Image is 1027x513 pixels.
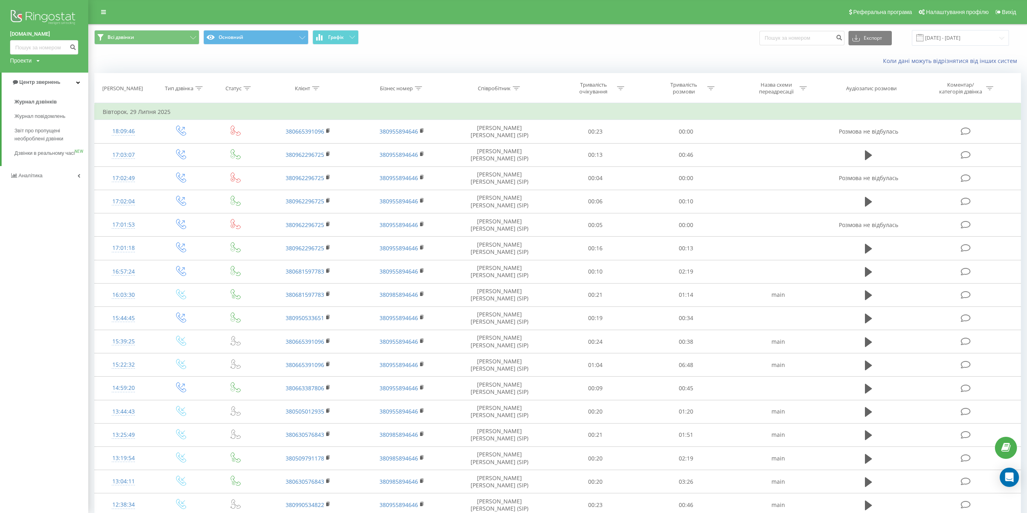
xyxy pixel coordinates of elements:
[286,151,324,158] a: 380962296725
[380,338,418,345] a: 380955894646
[380,128,418,135] a: 380955894646
[883,57,1021,65] a: Коли дані можуть відрізнятися вiд інших систем
[731,400,825,423] td: main
[14,149,75,157] span: Дзвінки в реальному часі
[449,377,550,400] td: [PERSON_NAME] [PERSON_NAME] (SIP)
[103,147,144,163] div: 17:03:07
[937,81,984,95] div: Коментар/категорія дзвінка
[380,85,413,92] div: Бізнес номер
[550,306,641,330] td: 00:19
[95,104,1021,120] td: Вівторок, 29 Липня 2025
[449,470,550,493] td: [PERSON_NAME] [PERSON_NAME] (SIP)
[731,447,825,470] td: main
[449,120,550,143] td: [PERSON_NAME] [PERSON_NAME] (SIP)
[103,310,144,326] div: 15:44:45
[103,380,144,396] div: 14:59:20
[848,31,892,45] button: Експорт
[380,408,418,415] a: 380955894646
[731,353,825,377] td: main
[10,30,78,38] a: [DOMAIN_NAME]
[853,9,912,15] span: Реферальна програма
[641,470,731,493] td: 03:26
[550,447,641,470] td: 00:20
[10,57,32,65] div: Проекти
[1002,9,1016,15] span: Вихід
[14,109,88,124] a: Журнал повідомлень
[380,244,418,252] a: 380955894646
[380,197,418,205] a: 380955894646
[846,85,897,92] div: Аудіозапис розмови
[103,217,144,233] div: 17:01:53
[328,34,344,40] span: Графік
[380,291,418,298] a: 380985894646
[641,353,731,377] td: 06:48
[380,431,418,438] a: 380985894646
[103,124,144,139] div: 18:09:46
[759,31,844,45] input: Пошук за номером
[380,174,418,182] a: 380955894646
[295,85,310,92] div: Клієнт
[286,174,324,182] a: 380962296725
[14,95,88,109] a: Журнал дзвінків
[286,268,324,275] a: 380681597783
[641,237,731,260] td: 00:13
[731,423,825,446] td: main
[641,447,731,470] td: 02:19
[225,85,242,92] div: Статус
[641,190,731,213] td: 00:10
[103,240,144,256] div: 17:01:18
[839,221,898,229] span: Розмова не відбулась
[286,431,324,438] a: 380630576843
[380,478,418,485] a: 380985894646
[14,124,88,146] a: Звіт про пропущені необроблені дзвінки
[550,353,641,377] td: 01:04
[380,314,418,322] a: 380955894646
[10,8,78,28] img: Ringostat logo
[550,470,641,493] td: 00:20
[10,40,78,55] input: Пошук за номером
[449,260,550,283] td: [PERSON_NAME] [PERSON_NAME] (SIP)
[731,283,825,306] td: main
[286,314,324,322] a: 380950533651
[550,120,641,143] td: 00:23
[449,400,550,423] td: [PERSON_NAME] [PERSON_NAME] (SIP)
[108,34,134,41] span: Всі дзвінки
[449,237,550,260] td: [PERSON_NAME] [PERSON_NAME] (SIP)
[641,260,731,283] td: 02:19
[103,497,144,513] div: 12:38:34
[286,384,324,392] a: 380663387806
[380,268,418,275] a: 380955894646
[641,377,731,400] td: 00:45
[550,377,641,400] td: 00:09
[18,172,43,178] span: Аналiтика
[449,283,550,306] td: [PERSON_NAME] [PERSON_NAME] (SIP)
[286,221,324,229] a: 380962296725
[103,450,144,466] div: 13:19:54
[286,128,324,135] a: 380665391096
[2,73,88,92] a: Центр звернень
[449,166,550,190] td: [PERSON_NAME] [PERSON_NAME] (SIP)
[662,81,705,95] div: Тривалість розмови
[550,330,641,353] td: 00:24
[449,353,550,377] td: [PERSON_NAME] [PERSON_NAME] (SIP)
[641,166,731,190] td: 00:00
[286,338,324,345] a: 380665391096
[572,81,615,95] div: Тривалість очікування
[380,361,418,369] a: 380955894646
[641,400,731,423] td: 01:20
[550,400,641,423] td: 00:20
[550,283,641,306] td: 00:21
[94,30,199,45] button: Всі дзвінки
[641,330,731,353] td: 00:38
[103,334,144,349] div: 15:39:25
[203,30,309,45] button: Основний
[103,287,144,303] div: 16:03:30
[286,478,324,485] a: 380630576843
[449,447,550,470] td: [PERSON_NAME] [PERSON_NAME] (SIP)
[449,143,550,166] td: [PERSON_NAME] [PERSON_NAME] (SIP)
[103,474,144,489] div: 13:04:11
[641,143,731,166] td: 00:46
[102,85,143,92] div: [PERSON_NAME]
[286,291,324,298] a: 380681597783
[14,146,88,160] a: Дзвінки в реальному часіNEW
